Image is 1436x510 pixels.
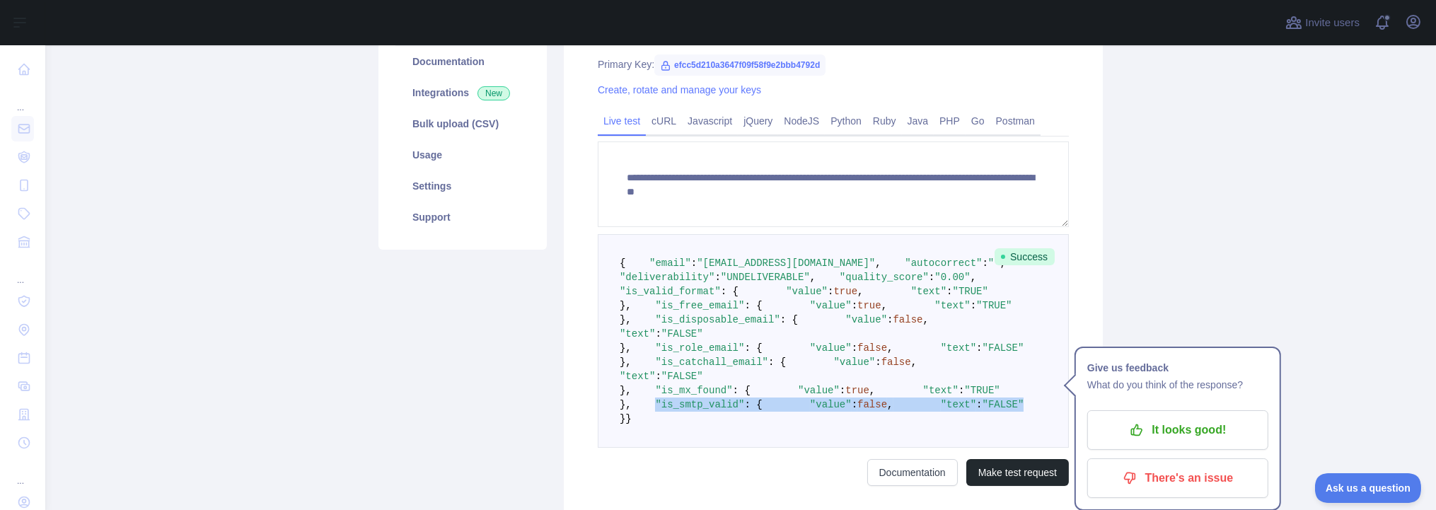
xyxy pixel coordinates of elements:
[395,77,530,108] a: Integrations New
[887,314,893,325] span: :
[983,342,1024,354] span: "FALSE"
[620,357,632,368] span: },
[620,286,721,297] span: "is_valid_format"
[840,272,929,283] span: "quality_score"
[1087,376,1268,393] p: What do you think of the response?
[1098,466,1258,490] p: There's an issue
[655,342,744,354] span: "is_role_email"
[976,342,982,354] span: :
[857,300,881,311] span: true
[810,300,852,311] span: "value"
[810,272,816,283] span: ,
[691,257,697,269] span: :
[798,385,840,396] span: "value"
[620,413,625,424] span: }
[733,385,751,396] span: : {
[810,399,852,410] span: "value"
[852,399,857,410] span: :
[11,458,34,487] div: ...
[887,399,893,410] span: ,
[976,399,982,410] span: :
[786,286,828,297] span: "value"
[946,286,952,297] span: :
[714,272,720,283] span: :
[655,328,661,340] span: :
[1305,15,1360,31] span: Invite users
[905,257,982,269] span: "autocorrect"
[1315,473,1422,503] iframe: Toggle Customer Support
[893,314,923,325] span: false
[966,459,1069,486] button: Make test request
[857,342,887,354] span: false
[655,371,661,382] span: :
[971,300,976,311] span: :
[697,257,875,269] span: "[EMAIL_ADDRESS][DOMAIN_NAME]"
[768,357,786,368] span: : {
[620,314,632,325] span: },
[395,202,530,233] a: Support
[620,328,655,340] span: "text"
[834,357,876,368] span: "value"
[620,342,632,354] span: },
[598,84,761,95] a: Create, rotate and manage your keys
[649,257,691,269] span: "email"
[661,371,703,382] span: "FALSE"
[953,286,988,297] span: "TRUE"
[598,57,1069,71] div: Primary Key:
[875,357,881,368] span: :
[857,399,887,410] span: false
[655,300,744,311] span: "is_free_email"
[828,286,833,297] span: :
[744,342,762,354] span: : {
[988,257,1000,269] span: ""
[887,342,893,354] span: ,
[744,300,762,311] span: : {
[934,272,970,283] span: "0.00"
[869,385,875,396] span: ,
[721,272,810,283] span: "UNDELIVERABLE"
[857,286,863,297] span: ,
[934,110,966,132] a: PHP
[881,357,911,368] span: false
[971,272,976,283] span: ,
[964,385,1000,396] span: "TRUE"
[941,399,976,410] span: "text"
[661,328,703,340] span: "FALSE"
[395,46,530,77] a: Documentation
[959,385,964,396] span: :
[1087,359,1268,376] h1: Give us feedback
[477,86,510,100] span: New
[867,110,902,132] a: Ruby
[929,272,934,283] span: :
[911,357,917,368] span: ,
[923,314,929,325] span: ,
[395,139,530,170] a: Usage
[598,110,646,132] a: Live test
[983,399,1024,410] span: "FALSE"
[1087,458,1268,498] button: There's an issue
[810,342,852,354] span: "value"
[1098,418,1258,442] p: It looks good!
[902,110,934,132] a: Java
[11,85,34,113] div: ...
[11,257,34,286] div: ...
[995,248,1055,265] span: Success
[840,385,845,396] span: :
[620,300,632,311] span: },
[875,257,881,269] span: ,
[911,286,946,297] span: "text"
[655,385,732,396] span: "is_mx_found"
[395,108,530,139] a: Bulk upload (CSV)
[833,286,857,297] span: true
[620,371,655,382] span: "text"
[1282,11,1362,34] button: Invite users
[825,110,867,132] a: Python
[625,413,631,424] span: }
[941,342,976,354] span: "text"
[778,110,825,132] a: NodeJS
[845,385,869,396] span: true
[682,110,738,132] a: Javascript
[655,314,780,325] span: "is_disposable_email"
[620,399,632,410] span: },
[780,314,798,325] span: : {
